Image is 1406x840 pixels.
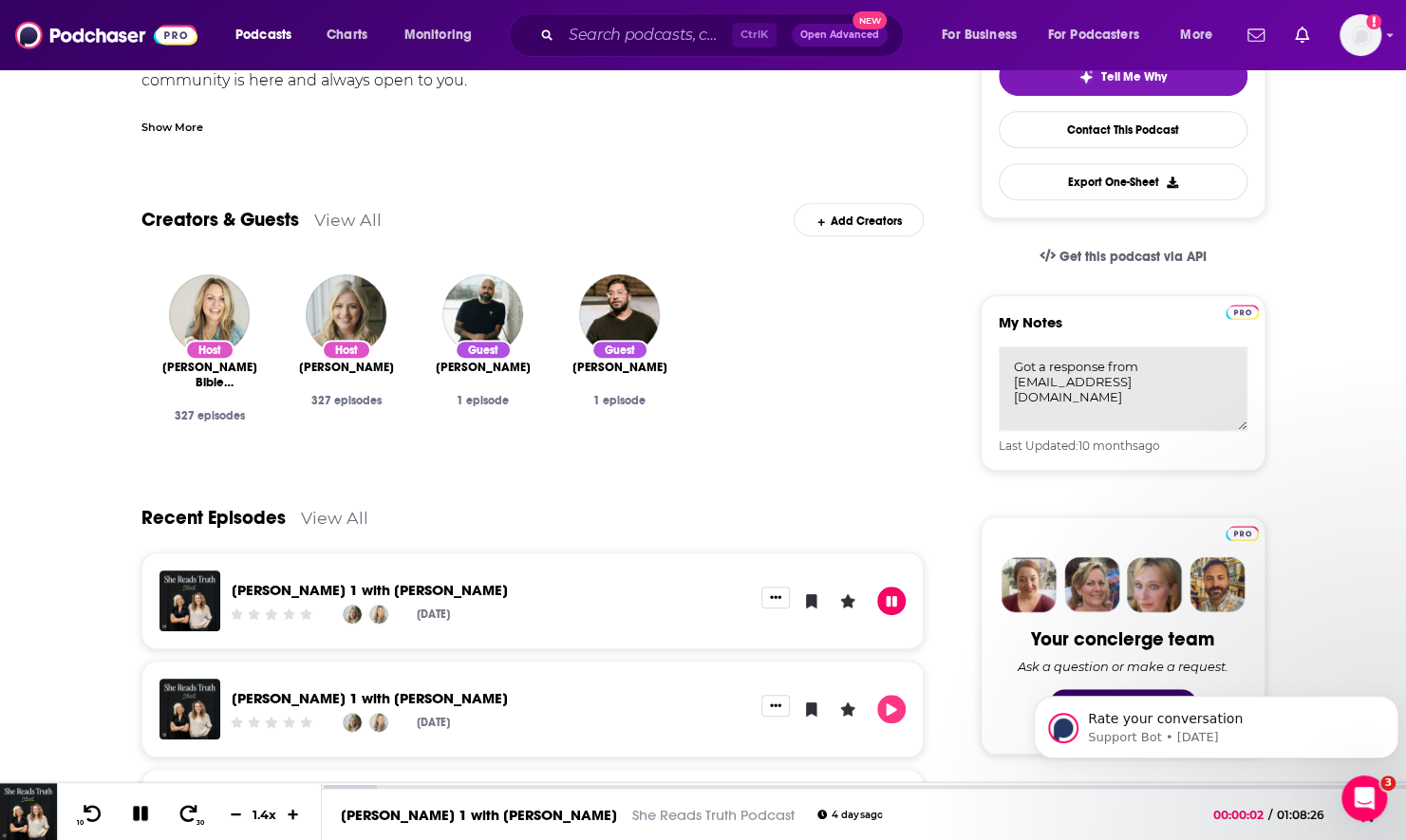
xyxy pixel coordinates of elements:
[1268,808,1272,822] span: /
[1078,439,1138,453] span: 10 months
[1167,20,1236,50] button: open menu
[369,605,388,624] img: Amanda Bible Williams
[157,360,263,390] a: Amanda Bible Williams
[327,22,367,48] span: Charts
[1240,19,1272,51] a: Show notifications dropdown
[1078,69,1094,84] img: tell me why sparkle
[455,340,512,360] div: Guest
[301,508,368,528] a: View All
[293,394,400,407] div: 327 episodes
[1180,22,1212,48] span: More
[185,340,234,360] div: Host
[341,806,617,824] a: [PERSON_NAME] 1 with [PERSON_NAME]
[928,20,1040,50] button: open menu
[197,819,204,827] span: 30
[169,274,250,355] img: Amanda Bible Williams
[834,587,862,615] button: Leave a Rating
[877,587,906,615] button: Pause
[436,360,531,375] span: [PERSON_NAME]
[442,274,523,355] img: Carlos Whittaker
[1026,656,1406,789] iframe: Intercom notifications message
[1064,557,1119,612] img: Barbara Profile
[343,605,362,624] img: Raechel Myers
[314,210,382,230] a: View All
[343,713,362,732] img: Raechel Myers
[141,208,299,232] a: Creators & Guests
[306,274,386,355] img: Raechel Myers
[417,607,450,621] div: [DATE]
[430,394,536,407] div: 1 episode
[1031,627,1214,651] div: Your concierge team
[1366,14,1381,29] svg: Add a profile image
[232,581,508,599] a: John Week 1 with Adrienne Camp
[249,807,281,822] div: 1.4 x
[172,803,208,827] button: 30
[579,274,660,355] img: Joel Muddamalle
[235,22,291,48] span: Podcasts
[999,163,1247,200] button: Export One-Sheet
[732,23,777,47] span: Ctrl K
[999,439,1160,453] span: Last Updated: ago
[417,716,450,729] div: [DATE]
[1340,14,1381,56] span: Logged in as nwierenga
[853,11,887,29] span: New
[391,20,497,50] button: open menu
[797,695,826,723] button: Bookmark Episode
[1002,557,1057,612] img: Sydney Profile
[761,695,790,716] button: Show More Button
[527,13,922,57] div: Search podcasts, credits, & more...
[1018,659,1228,674] div: Ask a question or make a request.
[73,803,109,827] button: 10
[834,695,862,723] button: Leave a Rating
[369,713,388,732] img: Amanda Bible Williams
[1340,14,1381,56] button: Show profile menu
[314,20,379,50] a: Charts
[436,360,531,375] a: Carlos Whittaker
[817,810,882,820] div: 4 days ago
[228,607,314,622] div: Community Rating: 0 out of 5
[159,570,220,631] img: John Week 1 with Adrienne Camp
[999,56,1247,96] button: tell me why sparkleTell Me Why
[591,340,648,360] div: Guest
[141,506,286,530] a: Recent Episodes
[159,679,220,739] img: John Week 1 with Adrienne Camp
[572,360,667,375] a: Joel Muddamalle
[1213,808,1268,822] span: 00:00:02
[222,20,316,50] button: open menu
[567,394,673,407] div: 1 episode
[999,313,1247,346] label: My Notes
[232,689,508,707] a: John Week 1 with Adrienne Camp
[1048,22,1139,48] span: For Podcasters
[228,716,314,730] div: Community Rating: 0 out of 5
[1380,775,1396,791] span: 3
[1341,775,1387,821] iframe: Intercom live chat
[77,819,84,827] span: 10
[1226,302,1259,320] a: Pro website
[299,360,394,375] a: Raechel Myers
[792,24,888,47] button: Open AdvancedNew
[299,360,394,375] span: [PERSON_NAME]
[999,346,1247,431] textarea: Got a response from [EMAIL_ADDRESS][DOMAIN_NAME]
[999,111,1247,148] a: Contact This Podcast
[877,695,906,723] button: Play
[1287,19,1317,51] a: Show notifications dropdown
[322,340,371,360] div: Host
[157,360,263,390] span: [PERSON_NAME] Bible [PERSON_NAME]
[1272,808,1343,822] span: 01:08:26
[1340,14,1381,56] img: User Profile
[1101,69,1167,84] span: Tell Me Why
[1059,249,1206,265] span: Get this podcast via API
[1024,233,1222,280] a: Get this podcast via API
[761,587,790,607] button: Show More Button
